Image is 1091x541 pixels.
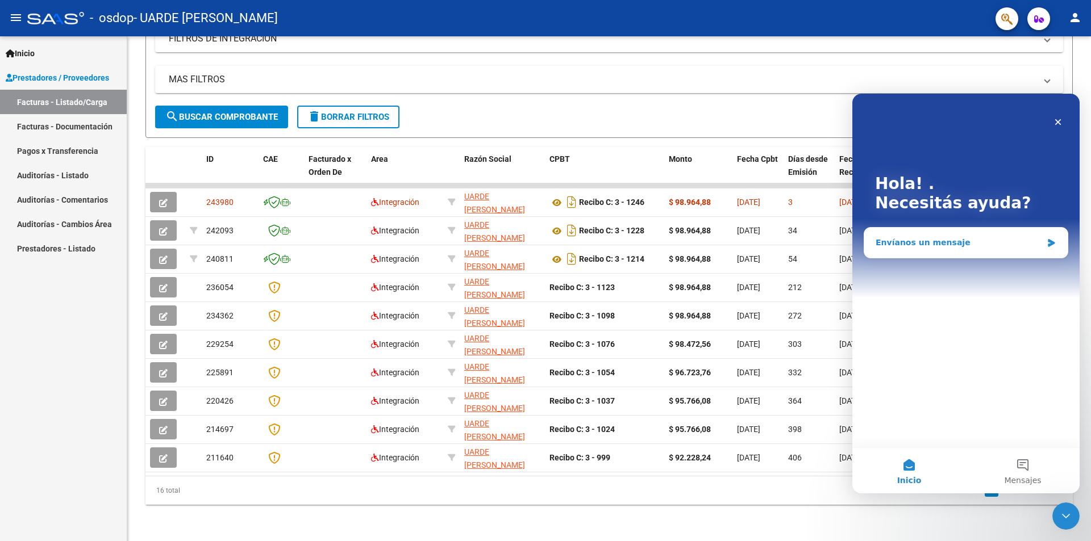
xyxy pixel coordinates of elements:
[669,311,711,320] strong: $ 98.964,88
[839,311,863,320] span: [DATE]
[206,226,234,235] span: 242093
[564,250,579,268] i: Descargar documento
[464,362,525,384] span: UARDE [PERSON_NAME]
[464,417,540,441] div: 27167384434
[564,221,579,240] i: Descargar documento
[669,425,711,434] strong: $ 95.766,08
[839,254,863,263] span: [DATE]
[737,283,760,292] span: [DATE]
[835,147,886,197] datatable-header-cell: Fecha Recibido
[464,154,511,163] span: Razón Social
[371,154,388,163] span: Area
[788,368,802,377] span: 332
[307,110,321,123] mat-icon: delete
[960,484,981,497] a: go to previous page
[839,396,863,405] span: [DATE]
[839,226,863,235] span: [DATE]
[737,339,760,349] span: [DATE]
[737,425,760,434] span: [DATE]
[545,147,664,197] datatable-header-cell: CPBT
[464,334,525,356] span: UARDE [PERSON_NAME]
[206,453,234,462] span: 211640
[839,154,871,177] span: Fecha Recibido
[737,396,760,405] span: [DATE]
[259,147,304,197] datatable-header-cell: CAE
[788,396,802,405] span: 364
[737,198,760,207] span: [DATE]
[788,283,802,292] span: 212
[464,247,540,271] div: 27167384434
[309,154,351,177] span: Facturado x Orden De
[935,484,956,497] a: go to first page
[669,226,711,235] strong: $ 98.964,88
[460,147,545,197] datatable-header-cell: Razón Social
[169,73,1036,86] mat-panel-title: MAS FILTROS
[788,311,802,320] span: 272
[202,147,259,197] datatable-header-cell: ID
[371,453,419,462] span: Integración
[206,311,234,320] span: 234362
[206,368,234,377] span: 225891
[206,254,234,263] span: 240811
[839,283,863,292] span: [DATE]
[788,154,828,177] span: Días desde Emisión
[549,283,615,292] strong: Recibo C: 3 - 1123
[1068,11,1082,24] mat-icon: person
[464,304,540,328] div: 27167384434
[371,226,419,235] span: Integración
[206,425,234,434] span: 214697
[371,396,419,405] span: Integración
[165,110,179,123] mat-icon: search
[549,154,570,163] span: CPBT
[464,190,540,214] div: 27167384434
[464,219,540,242] div: 27167384434
[464,220,525,242] span: UARDE [PERSON_NAME]
[464,277,525,299] span: UARDE [PERSON_NAME]
[206,283,234,292] span: 236054
[549,339,615,349] strong: Recibo C: 3 - 1076
[669,396,711,405] strong: $ 95.766,08
[1044,484,1065,497] a: go to last page
[669,283,711,292] strong: $ 98.964,88
[788,198,793,207] span: 3
[579,227,644,236] strong: Recibo C: 3 - 1228
[788,339,802,349] span: 303
[9,11,23,24] mat-icon: menu
[737,368,760,377] span: [DATE]
[367,147,443,197] datatable-header-cell: Area
[464,249,525,271] span: UARDE [PERSON_NAME]
[206,154,214,163] span: ID
[371,339,419,349] span: Integración
[839,425,863,434] span: [DATE]
[737,453,760,462] span: [DATE]
[297,106,399,128] button: Borrar Filtros
[788,226,797,235] span: 34
[371,425,419,434] span: Integración
[664,147,732,197] datatable-header-cell: Monto
[839,453,863,462] span: [DATE]
[307,112,389,122] span: Borrar Filtros
[669,339,711,349] strong: $ 98.472,56
[155,25,1063,52] mat-expansion-panel-header: FILTROS DE INTEGRACION
[669,154,692,163] span: Monto
[155,106,288,128] button: Buscar Comprobante
[549,425,615,434] strong: Recibo C: 3 - 1024
[549,368,615,377] strong: Recibo C: 3 - 1054
[464,389,540,413] div: 27167384434
[788,254,797,263] span: 54
[165,112,278,122] span: Buscar Comprobante
[206,339,234,349] span: 229254
[464,391,525,413] span: UARDE [PERSON_NAME]
[737,226,760,235] span: [DATE]
[839,339,863,349] span: [DATE]
[669,368,711,377] strong: $ 96.723,76
[564,193,579,211] i: Descargar documento
[464,305,525,328] span: UARDE [PERSON_NAME]
[579,198,644,207] strong: Recibo C: 3 - 1246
